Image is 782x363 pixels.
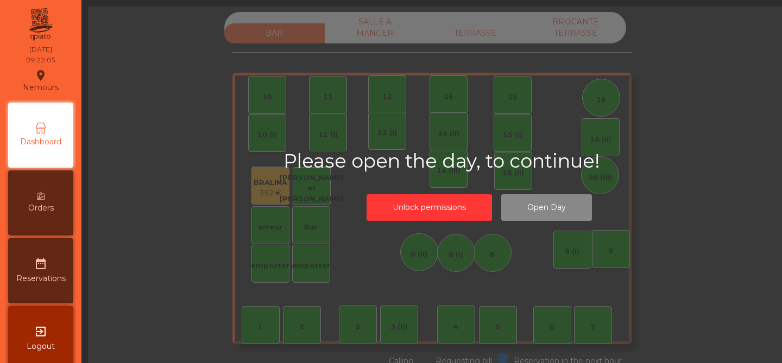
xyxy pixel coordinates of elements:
i: date_range [34,257,47,270]
span: Logout [27,341,55,352]
div: 09:22:05 [26,55,55,65]
button: Open Day [501,194,592,221]
h2: Please open the day, to continue! [283,150,674,173]
i: location_on [34,69,47,82]
span: Orders [28,202,54,214]
div: [DATE] [29,44,52,54]
span: Reservations [16,273,66,284]
img: qpiato [27,5,54,43]
i: exit_to_app [34,325,47,338]
div: Nemours [23,67,59,94]
span: Dashboard [20,136,61,148]
button: Unlock permissions [367,194,492,221]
